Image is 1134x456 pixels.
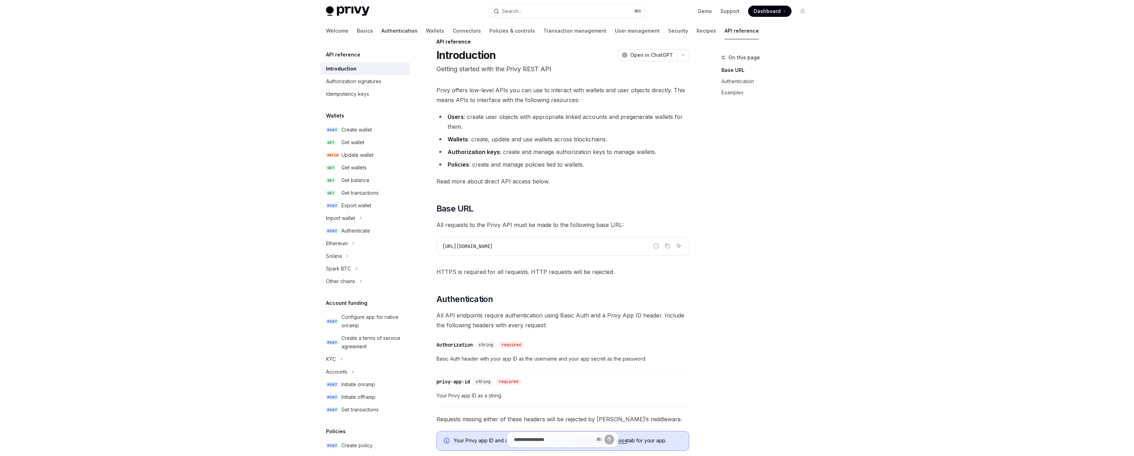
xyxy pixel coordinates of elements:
button: Report incorrect code [652,241,661,250]
div: Configure app for native onramp [341,313,406,330]
a: Support [720,8,740,15]
div: Authenticate [341,227,370,235]
a: User management [615,22,660,39]
li: : create user objects with appropriate linked accounts and pregenerate wallets for them. [436,112,689,132]
span: string [476,379,490,384]
button: Copy the contents from the code block [663,241,672,250]
div: Get wallets [341,163,367,172]
span: POST [326,407,339,413]
div: Search... [502,7,522,15]
li: : create and manage authorization keys to manage wallets. [436,147,689,157]
a: POSTInitiate offramp [320,391,410,403]
a: POSTExport wallet [320,199,410,212]
a: Transaction management [543,22,606,39]
div: Get balance [341,176,369,185]
span: POST [326,340,339,345]
a: Authorization signatures [320,75,410,88]
div: Accounts [326,368,347,376]
div: Other chains [326,277,355,286]
span: PATCH [326,153,340,158]
div: Create policy [341,441,373,450]
span: On this page [728,53,760,62]
span: Read more about direct API access below. [436,176,689,186]
a: GETGet wallet [320,136,410,149]
span: [URL][DOMAIN_NAME] [442,243,493,249]
span: string [478,342,493,348]
a: Idempotency keys [320,88,410,100]
div: Idempotency keys [326,90,369,98]
div: Ethereum [326,239,348,248]
span: POST [326,382,339,387]
div: Get transactions [341,189,379,197]
button: Toggle Solana section [320,250,410,262]
a: Recipes [697,22,716,39]
span: Basic Auth header with your app ID as the username and your app secret as the password. [436,355,689,363]
li: : create and manage policies tied to wallets. [436,160,689,169]
a: Base URL [721,65,814,76]
div: Export wallet [341,201,371,210]
h5: Account funding [326,299,367,307]
a: Authentication [381,22,417,39]
div: Authorization [436,341,473,348]
span: Open in ChatGPT [630,52,673,59]
span: GET [326,190,336,196]
span: All requests to the Privy API must be made to the following base URL: [436,220,689,230]
strong: Authorization keys [448,148,500,155]
button: Toggle dark mode [797,6,808,17]
a: POSTCreate wallet [320,123,410,136]
button: Open search [489,5,646,18]
button: Send message [604,435,614,444]
p: Getting started with the Privy REST API [436,64,689,74]
span: Dashboard [754,8,781,15]
div: Spark BTC [326,264,351,273]
a: Introduction [320,62,410,75]
span: HTTPS is required for all requests. HTTP requests will be rejected. [436,267,689,277]
button: Toggle Accounts section [320,366,410,378]
span: Requests missing either of these headers will be rejected by [PERSON_NAME]’s middleware. [436,414,689,424]
button: Toggle Import wallet section [320,212,410,224]
span: POST [326,319,339,324]
a: Welcome [326,22,348,39]
a: GETGet wallets [320,161,410,174]
h5: API reference [326,51,360,59]
div: required [499,341,524,348]
strong: Users [448,113,464,120]
div: Get transactions [341,405,379,414]
a: POSTGet transactions [320,403,410,416]
a: Policies & controls [489,22,535,39]
span: Privy offers low-level APIs you can use to interact with wallets and user objects directly. This ... [436,85,689,105]
a: Security [668,22,688,39]
span: GET [326,165,336,170]
a: Dashboard [748,6,792,17]
input: Ask a question... [514,432,593,447]
button: Ask AI [674,241,683,250]
span: All API endpoints require authentication using Basic Auth and a Privy App ID header. Include the ... [436,310,689,330]
h1: Introduction [436,49,496,61]
div: Solana [326,252,342,260]
div: Initiate onramp [341,380,375,389]
a: PATCHUpdate wallet [320,149,410,161]
span: Your Privy app ID as a string. [436,391,689,400]
div: Create wallet [341,126,372,134]
a: API reference [725,22,759,39]
a: Wallets [426,22,444,39]
div: Introduction [326,65,357,73]
a: POSTConfigure app for native onramp [320,311,410,332]
div: API reference [436,38,689,45]
div: Create a terms of service agreement [341,334,406,351]
strong: Wallets [448,136,468,143]
button: Toggle Ethereum section [320,237,410,250]
h5: Policies [326,427,346,436]
div: Authorization signatures [326,77,381,86]
a: Basics [357,22,373,39]
div: Update wallet [341,151,373,159]
a: Demo [698,8,712,15]
a: POSTCreate policy [320,439,410,452]
div: KYC [326,355,336,363]
span: GET [326,140,336,145]
div: Get wallet [341,138,364,147]
img: light logo [326,6,369,16]
a: Connectors [453,22,481,39]
span: POST [326,127,339,133]
h5: Wallets [326,112,344,120]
